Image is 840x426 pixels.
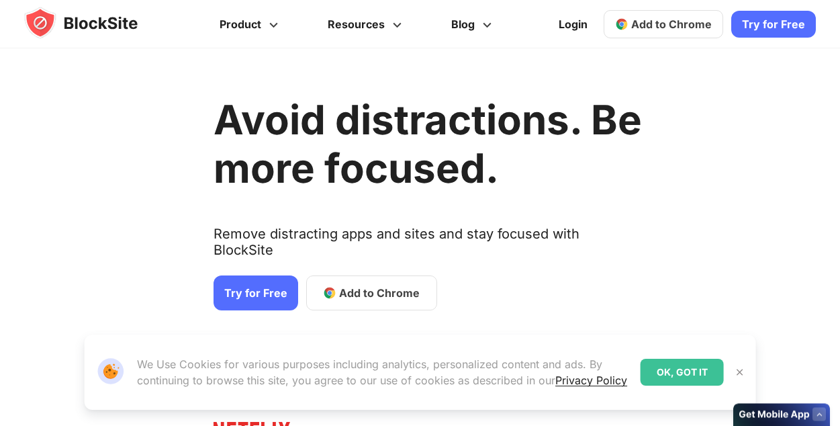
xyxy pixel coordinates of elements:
[735,367,745,378] img: Close
[214,275,298,310] a: Try for Free
[214,226,642,269] text: Remove distracting apps and sites and stay focused with BlockSite
[551,8,596,40] a: Login
[615,17,628,31] img: chrome-icon.svg
[641,359,724,386] div: OK, GOT IT
[339,285,420,301] span: Add to Chrome
[731,364,749,381] button: Close
[731,11,816,38] a: Try for Free
[24,7,164,39] img: blocksite-icon.5d769676.svg
[555,374,627,387] a: Privacy Policy
[214,95,642,192] h1: Avoid distractions. Be more focused.
[604,10,723,38] a: Add to Chrome
[137,356,630,388] p: We Use Cookies for various purposes including analytics, personalized content and ads. By continu...
[631,17,712,31] span: Add to Chrome
[306,275,437,310] a: Add to Chrome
